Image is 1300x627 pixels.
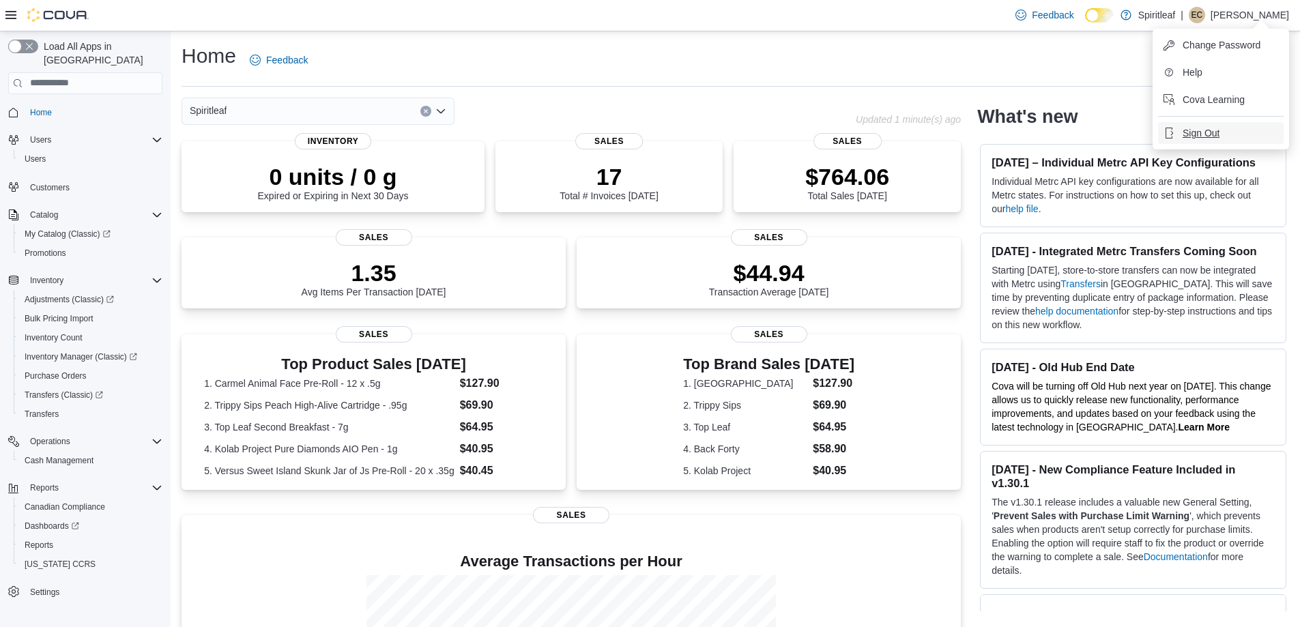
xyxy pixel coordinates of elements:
dd: $40.45 [460,463,543,479]
span: Inventory [295,133,371,149]
a: Reports [19,537,59,553]
dd: $58.90 [813,441,854,457]
span: Load All Apps in [GEOGRAPHIC_DATA] [38,40,162,67]
h1: Home [182,42,236,70]
dt: 5. Kolab Project [683,464,807,478]
a: Inventory Manager (Classic) [14,347,168,366]
span: Transfers (Classic) [25,390,103,400]
p: 0 units / 0 g [258,163,409,190]
span: Reports [25,540,53,551]
a: My Catalog (Classic) [19,226,116,242]
span: Bulk Pricing Import [25,313,93,324]
span: Operations [25,433,162,450]
span: Home [25,104,162,121]
a: Cash Management [19,452,99,469]
span: Adjustments (Classic) [19,291,162,308]
span: Cash Management [25,455,93,466]
span: Dashboards [25,521,79,531]
a: Promotions [19,245,72,261]
button: Canadian Compliance [14,497,168,516]
dd: $40.95 [813,463,854,479]
button: Inventory [3,271,168,290]
button: Transfers [14,405,168,424]
a: Feedback [1010,1,1079,29]
a: Transfers (Classic) [14,385,168,405]
button: Home [3,102,168,122]
span: Sign Out [1183,126,1219,140]
span: My Catalog (Classic) [19,226,162,242]
a: Dashboards [14,516,168,536]
button: Inventory Count [14,328,168,347]
p: Individual Metrc API key configurations are now available for all Metrc states. For instructions ... [992,175,1275,216]
a: help file [1005,203,1038,214]
span: Feedback [1032,8,1073,22]
span: Sales [336,229,412,246]
span: Sales [336,326,412,342]
h3: Top Product Sales [DATE] [204,356,543,373]
span: Settings [25,583,162,600]
span: My Catalog (Classic) [25,229,111,239]
span: Reports [30,482,59,493]
button: Settings [3,582,168,602]
button: Reports [14,536,168,555]
div: Total # Invoices [DATE] [560,163,658,201]
button: Bulk Pricing Import [14,309,168,328]
button: [US_STATE] CCRS [14,555,168,574]
a: Adjustments (Classic) [14,290,168,309]
strong: Prevent Sales with Purchase Limit Warning [994,510,1189,521]
span: Catalog [30,209,58,220]
span: Customers [25,178,162,195]
button: Operations [3,432,168,451]
span: Reports [19,537,162,553]
button: Cova Learning [1158,89,1284,111]
span: Cash Management [19,452,162,469]
span: Users [25,132,162,148]
span: Users [25,154,46,164]
a: Home [25,104,57,121]
a: Transfers [1060,278,1101,289]
h3: Top Brand Sales [DATE] [683,356,854,373]
span: Promotions [19,245,162,261]
button: Cash Management [14,451,168,470]
span: Spiritleaf [190,102,227,119]
a: My Catalog (Classic) [14,224,168,244]
dt: 3. Top Leaf [683,420,807,434]
div: Eric C [1189,7,1205,23]
span: Sales [813,133,882,149]
span: Purchase Orders [25,370,87,381]
dd: $127.90 [813,375,854,392]
span: [US_STATE] CCRS [25,559,96,570]
span: Canadian Compliance [19,499,162,515]
p: Updated 1 minute(s) ago [856,114,961,125]
span: Inventory Count [19,330,162,346]
button: Purchase Orders [14,366,168,385]
a: [US_STATE] CCRS [19,556,101,572]
span: Sales [533,507,609,523]
button: Help [1158,61,1284,83]
dt: 2. Trippy Sips [683,398,807,412]
a: Dashboards [19,518,85,534]
span: Help [1183,65,1202,79]
span: Users [19,151,162,167]
span: Cova will be turning off Old Hub next year on [DATE]. This change allows us to quickly release ne... [992,381,1271,433]
p: 17 [560,163,658,190]
div: Expired or Expiring in Next 30 Days [258,163,409,201]
p: 1.35 [302,259,446,287]
span: Inventory [25,272,162,289]
button: Reports [3,478,168,497]
span: Inventory [30,275,63,286]
span: Inventory Manager (Classic) [19,349,162,365]
span: Dashboards [19,518,162,534]
a: Bulk Pricing Import [19,310,99,327]
dd: $69.90 [813,397,854,413]
img: Cova [27,8,89,22]
a: Inventory Manager (Classic) [19,349,143,365]
span: Transfers (Classic) [19,387,162,403]
h3: [DATE] – Individual Metrc API Key Configurations [992,156,1275,169]
span: Users [30,134,51,145]
p: The v1.30.1 release includes a valuable new General Setting, ' ', which prevents sales when produ... [992,495,1275,577]
a: Customers [25,179,75,196]
span: Inventory Manager (Classic) [25,351,137,362]
button: Users [14,149,168,169]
